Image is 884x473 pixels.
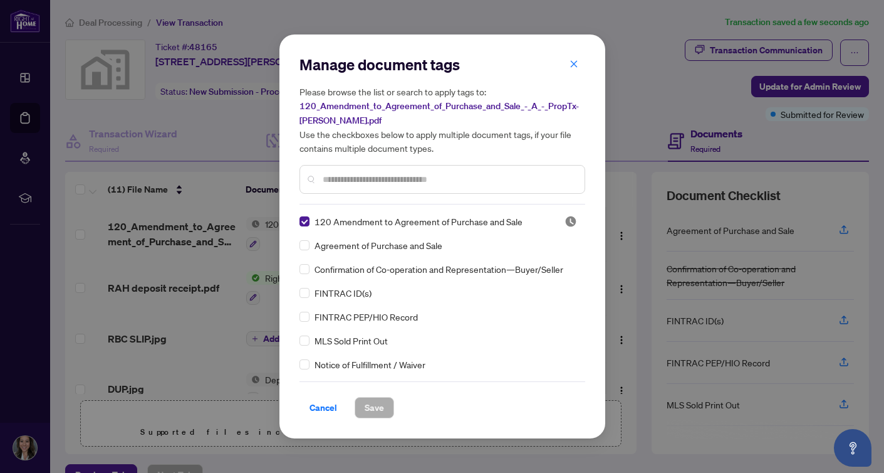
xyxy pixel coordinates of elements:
span: MLS Sold Print Out [315,334,388,348]
img: status [564,215,577,228]
button: Cancel [299,397,347,418]
button: Open asap [834,429,871,467]
h2: Manage document tags [299,55,585,75]
span: Cancel [309,398,337,418]
span: close [569,60,578,68]
span: FINTRAC ID(s) [315,286,372,300]
span: Notice of Fulfillment / Waiver [315,358,425,371]
span: 120 Amendment to Agreement of Purchase and Sale [315,215,523,228]
span: FINTRAC PEP/HIO Record [315,310,418,324]
span: Confirmation of Co-operation and Representation—Buyer/Seller [315,262,563,276]
h5: Please browse the list or search to apply tags to: Use the checkboxes below to apply multiple doc... [299,85,585,155]
button: Save [355,397,394,418]
span: 120_Amendment_to_Agreement_of_Purchase_and_Sale_-_A_-_PropTx-[PERSON_NAME].pdf [299,100,579,126]
span: Pending Review [564,215,577,228]
span: Agreement of Purchase and Sale [315,238,442,252]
